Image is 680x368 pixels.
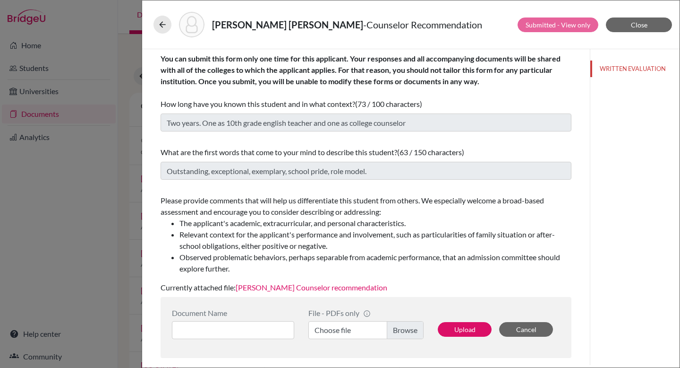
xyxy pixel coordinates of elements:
a: [PERSON_NAME] Counselor recommendation [236,283,387,292]
button: Cancel [499,322,553,337]
span: (73 / 100 characters) [355,99,422,108]
button: Upload [438,322,492,337]
li: Relevant context for the applicant's performance and involvement, such as particularities of fami... [179,229,571,252]
div: File - PDFs only [308,308,424,317]
button: WRITTEN EVALUATION [590,61,680,77]
li: Observed problematic behaviors, perhaps separable from academic performance, that an admission co... [179,252,571,274]
span: info [363,310,371,317]
b: You can submit this form only one time for this applicant. Your responses and all accompanying do... [161,54,561,86]
span: Please provide comments that will help us differentiate this student from others. We especially w... [161,196,571,274]
span: What are the first words that come to your mind to describe this student? [161,148,397,157]
span: How long have you known this student and in what context? [161,54,561,108]
span: - Counselor Recommendation [363,19,482,30]
label: Choose file [308,321,424,339]
div: Document Name [172,308,294,317]
span: (63 / 150 characters) [397,148,464,157]
strong: [PERSON_NAME] [PERSON_NAME] [212,19,363,30]
li: The applicant's academic, extracurricular, and personal characteristics. [179,218,571,229]
div: Currently attached file: [161,191,571,297]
